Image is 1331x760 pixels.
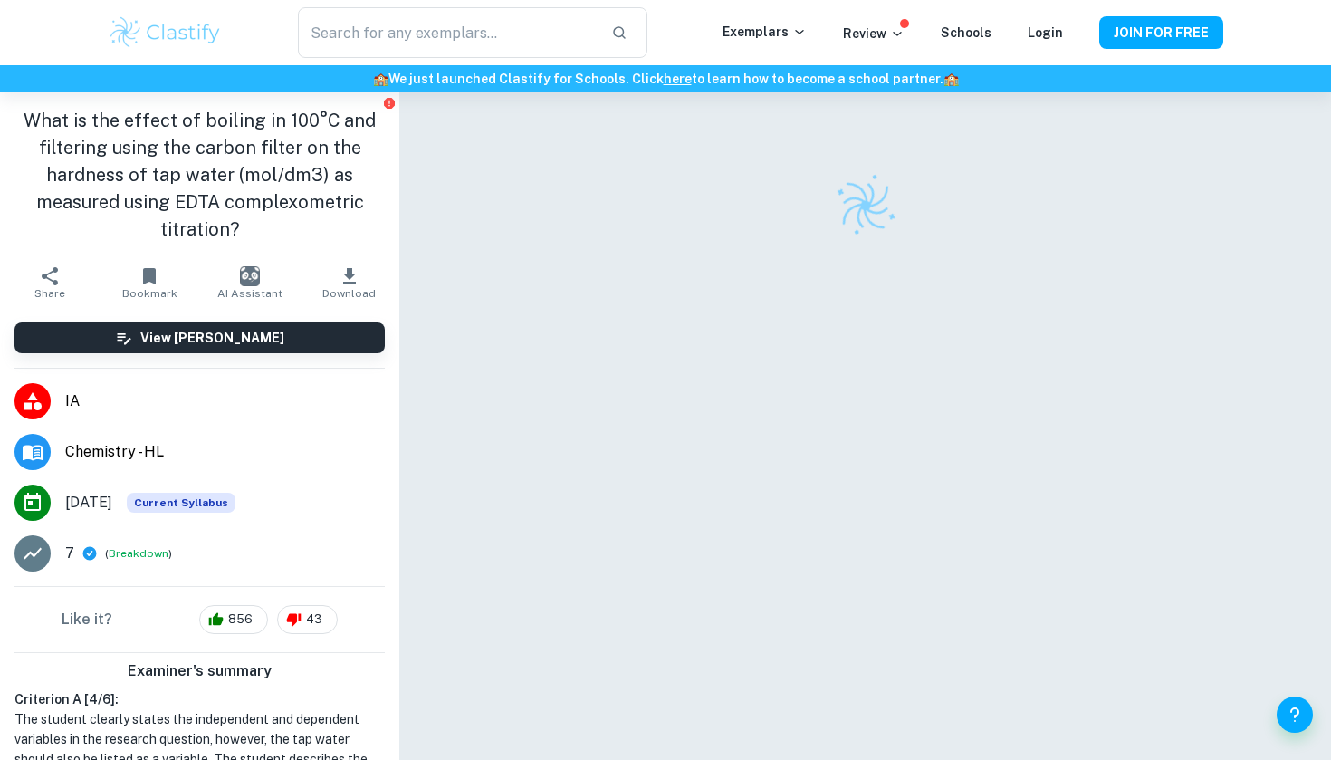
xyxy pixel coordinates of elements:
div: 43 [277,605,338,634]
h6: Criterion A [ 4 / 6 ]: [14,689,385,709]
h6: We just launched Clastify for Schools. Click to learn how to become a school partner. [4,69,1327,89]
input: Search for any exemplars... [298,7,597,58]
button: Download [300,257,399,308]
span: Bookmark [122,287,177,300]
span: IA [65,390,385,412]
a: Login [1028,25,1063,40]
h6: View [PERSON_NAME] [140,328,284,348]
img: Clastify logo [823,164,906,247]
p: 7 [65,543,74,564]
p: Exemplars [723,22,807,42]
a: Schools [941,25,991,40]
span: 🏫 [943,72,959,86]
span: Current Syllabus [127,493,235,513]
div: This exemplar is based on the current syllabus. Feel free to refer to it for inspiration/ideas wh... [127,493,235,513]
button: AI Assistant [200,257,300,308]
button: Report issue [382,96,396,110]
span: [DATE] [65,492,112,514]
button: Help and Feedback [1277,697,1313,733]
span: Share [34,287,65,300]
span: ( ) [105,545,172,563]
h6: Examiner's summary [7,660,392,682]
span: Download [322,287,376,300]
span: 856 [218,611,263,629]
button: View [PERSON_NAME] [14,322,385,353]
button: JOIN FOR FREE [1099,16,1223,49]
img: AI Assistant [240,266,260,286]
span: Chemistry - HL [65,441,385,463]
button: Bookmark [100,257,199,308]
img: Clastify logo [108,14,223,51]
button: Breakdown [109,545,168,562]
span: AI Assistant [217,287,282,300]
span: 43 [296,611,332,629]
h1: What is the effect of boiling in 100°C and filtering using the carbon filter on the hardness of t... [14,107,385,243]
div: 856 [199,605,268,634]
h6: Like it? [62,609,112,630]
a: here [664,72,692,86]
span: 🏫 [373,72,388,86]
p: Review [843,24,905,43]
